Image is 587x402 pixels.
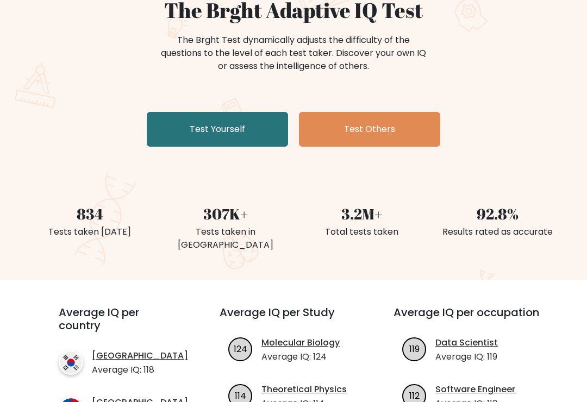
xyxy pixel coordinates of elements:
img: country [59,351,83,375]
div: 92.8% [436,204,559,226]
div: Total tests taken [300,226,423,239]
div: 307K+ [164,204,287,226]
text: 119 [409,343,420,356]
p: Average IQ: 124 [261,351,340,364]
a: Test Others [299,112,440,147]
p: Average IQ: 119 [435,351,498,364]
a: Test Yourself [147,112,288,147]
a: Data Scientist [435,337,498,350]
div: The Brght Test dynamically adjusts the difficulty of the questions to the level of each test take... [158,34,429,73]
a: Software Engineer [435,384,515,397]
h3: Average IQ per country [59,306,180,346]
a: [GEOGRAPHIC_DATA] [92,350,188,363]
div: Tests taken in [GEOGRAPHIC_DATA] [164,226,287,252]
h3: Average IQ per occupation [394,306,541,332]
div: 834 [28,204,151,226]
h3: Average IQ per Study [220,306,367,332]
text: 124 [234,343,247,356]
div: Tests taken [DATE] [28,226,151,239]
a: Molecular Biology [261,337,340,350]
div: 3.2M+ [300,204,423,226]
a: Theoretical Physics [261,384,347,397]
div: Results rated as accurate [436,226,559,239]
p: Average IQ: 118 [92,364,188,377]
